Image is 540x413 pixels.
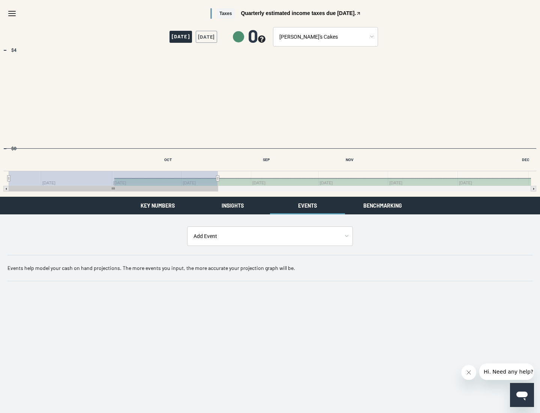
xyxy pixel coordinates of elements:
[120,197,195,214] button: Key Numbers
[164,158,172,162] text: OCT
[263,158,270,162] text: SEP
[11,48,16,53] text: $4
[479,363,534,380] iframe: Message from company
[258,35,265,44] button: see more about your cashflow projection
[241,11,356,16] span: Quarterly estimated income taxes due [DATE].
[248,27,265,45] span: 0
[270,197,345,214] button: Events
[196,31,217,43] button: [DATE]
[11,146,16,151] text: $0
[522,158,529,162] text: DEC
[169,31,192,43] span: [DATE]
[7,9,16,18] svg: Menu
[346,158,354,162] text: NOV
[3,148,532,149] g: Past/Projected Data, series 1 of 4 with 92 data points. Y axis, values. X axis, Time.
[461,365,476,380] iframe: Close message
[195,197,270,214] button: Insights
[216,8,235,19] span: Taxes
[7,264,532,272] p: Events help model your cash on hand projections. The more events you input, the more accurate you...
[510,383,534,407] iframe: Button to launch messaging window
[210,8,361,19] button: TaxesQuarterly estimated income taxes due [DATE].
[345,197,420,214] button: Benchmarking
